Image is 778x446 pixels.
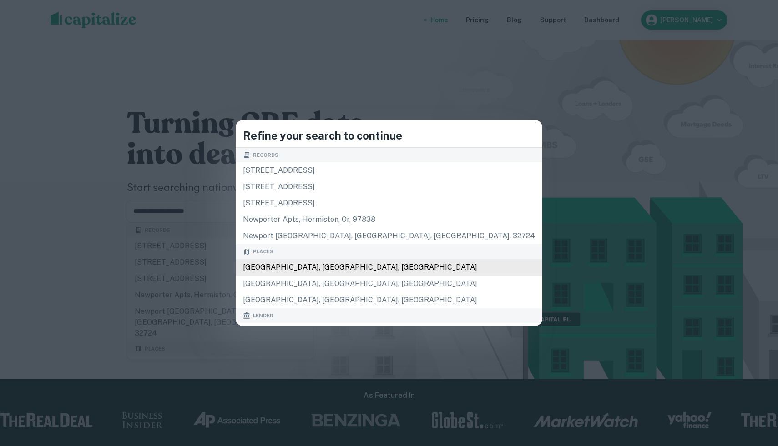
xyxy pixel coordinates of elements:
[236,179,542,195] div: [STREET_ADDRESS]
[236,276,542,292] div: [GEOGRAPHIC_DATA], [GEOGRAPHIC_DATA], [GEOGRAPHIC_DATA]
[253,151,278,159] span: Records
[236,195,542,211] div: [STREET_ADDRESS]
[236,228,542,244] div: newport [GEOGRAPHIC_DATA], [GEOGRAPHIC_DATA], [GEOGRAPHIC_DATA], 32724
[236,292,542,308] div: [GEOGRAPHIC_DATA], [GEOGRAPHIC_DATA], [GEOGRAPHIC_DATA]
[236,162,542,179] div: [STREET_ADDRESS]
[236,211,542,228] div: newporter apts, hermiston, or, 97838
[733,373,778,417] iframe: Chat Widget
[253,312,273,320] span: Lender
[253,248,273,256] span: Places
[236,259,542,276] div: [GEOGRAPHIC_DATA], [GEOGRAPHIC_DATA], [GEOGRAPHIC_DATA]
[243,127,535,144] h4: Refine your search to continue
